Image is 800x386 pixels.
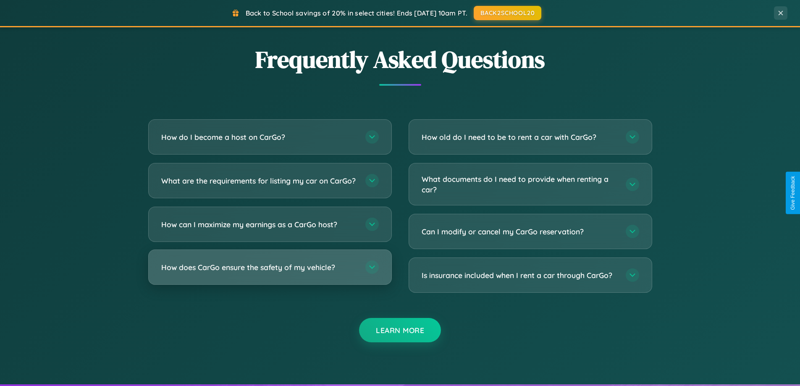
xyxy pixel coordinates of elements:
[422,174,617,194] h3: What documents do I need to provide when renting a car?
[246,9,467,17] span: Back to School savings of 20% in select cities! Ends [DATE] 10am PT.
[161,176,357,186] h3: What are the requirements for listing my car on CarGo?
[422,132,617,142] h3: How old do I need to be to rent a car with CarGo?
[359,318,441,342] button: Learn More
[790,176,796,210] div: Give Feedback
[422,270,617,281] h3: Is insurance included when I rent a car through CarGo?
[474,6,541,20] button: BACK2SCHOOL20
[161,219,357,230] h3: How can I maximize my earnings as a CarGo host?
[422,226,617,237] h3: Can I modify or cancel my CarGo reservation?
[161,262,357,273] h3: How does CarGo ensure the safety of my vehicle?
[148,43,652,76] h2: Frequently Asked Questions
[161,132,357,142] h3: How do I become a host on CarGo?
